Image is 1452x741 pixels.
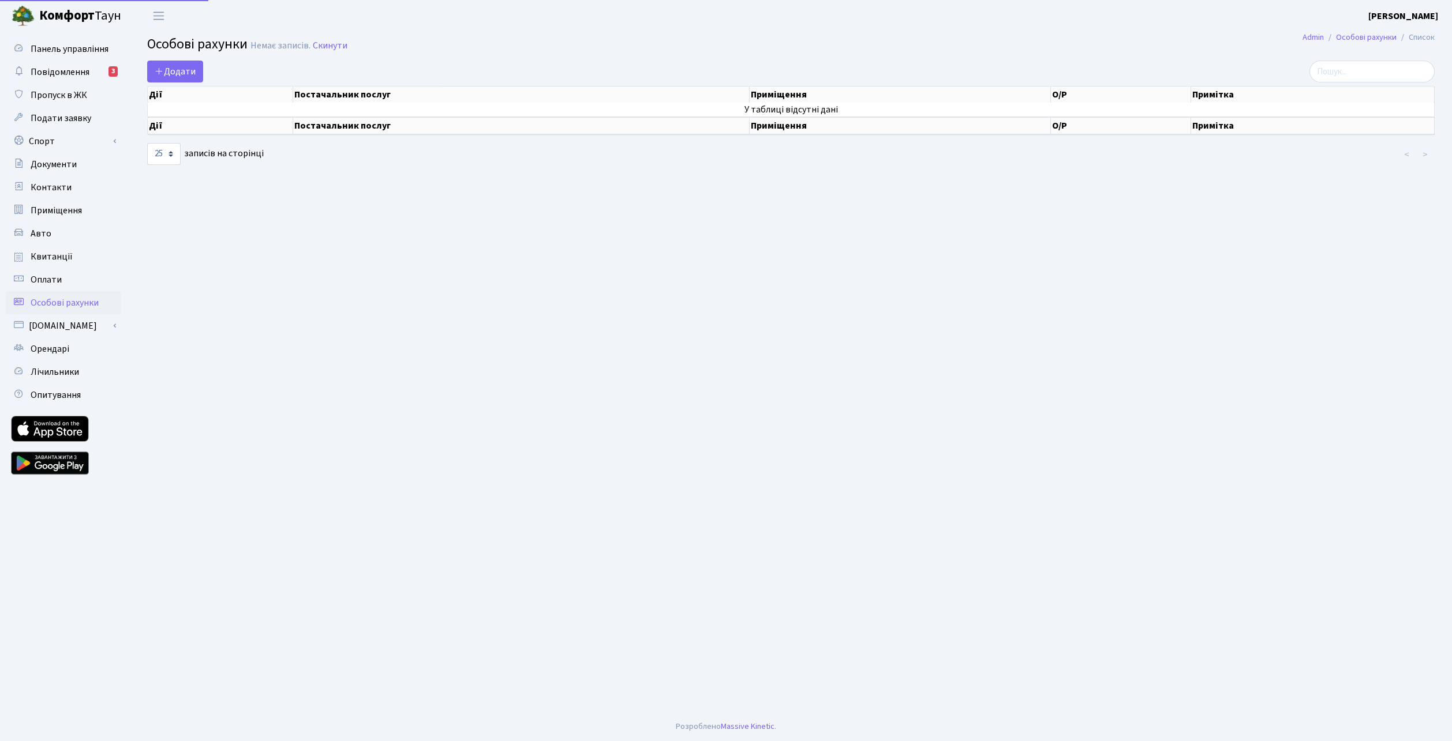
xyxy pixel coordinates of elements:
a: Повідомлення3 [6,61,121,84]
a: Приміщення [6,199,121,222]
th: Примітка [1191,86,1435,103]
a: Лічильники [6,360,121,383]
a: Massive Kinetic [721,720,774,732]
span: Лічильники [31,366,79,378]
nav: breadcrumb [1285,25,1452,50]
th: Примітка [1191,117,1435,134]
button: Переключити навігацію [144,6,173,25]
li: Список [1397,31,1435,44]
div: 3 [108,66,118,77]
b: Комфорт [39,6,95,25]
th: О/Р [1051,86,1191,103]
a: Додати [147,61,203,82]
span: Подати заявку [31,112,91,125]
span: Орендарі [31,343,69,355]
span: Контакти [31,181,72,194]
a: [DOMAIN_NAME] [6,314,121,337]
th: Постачальник послуг [293,86,750,103]
a: Оплати [6,268,121,291]
span: Панель управління [31,43,108,55]
a: Особові рахунки [1336,31,1397,43]
th: Приміщення [750,117,1051,134]
span: Опитування [31,389,81,401]
a: Документи [6,153,121,176]
span: Оплати [31,273,62,286]
label: записів на сторінці [147,143,264,165]
select: записів на сторінці [147,143,181,165]
b: [PERSON_NAME] [1368,10,1438,22]
div: Немає записів. [250,40,310,51]
a: Подати заявку [6,107,121,130]
th: Постачальник послуг [293,117,750,134]
span: Додати [155,65,196,78]
span: Особові рахунки [31,296,99,309]
span: Пропуск в ЖК [31,89,87,101]
th: Дії [148,86,293,103]
img: logo.png [12,5,35,28]
span: Таун [39,6,121,26]
td: У таблиці відсутні дані [148,103,1435,116]
th: Дії [148,117,293,134]
span: Квитанції [31,250,73,263]
a: [PERSON_NAME] [1368,9,1438,23]
a: Контакти [6,176,121,199]
span: Особові рахунки [147,34,248,54]
span: Приміщення [31,204,82,217]
input: Пошук... [1309,61,1435,82]
a: Авто [6,222,121,245]
a: Панель управління [6,37,121,61]
th: О/Р [1051,117,1191,134]
a: Admin [1303,31,1324,43]
th: Приміщення [750,86,1051,103]
span: Повідомлення [31,66,89,78]
a: Опитування [6,383,121,407]
a: Пропуск в ЖК [6,84,121,107]
a: Орендарі [6,337,121,360]
a: Скинути [313,40,347,51]
a: Особові рахунки [6,291,121,314]
span: Документи [31,158,77,171]
a: Спорт [6,130,121,153]
a: Квитанції [6,245,121,268]
div: Розроблено . [676,720,776,733]
span: Авто [31,227,51,240]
